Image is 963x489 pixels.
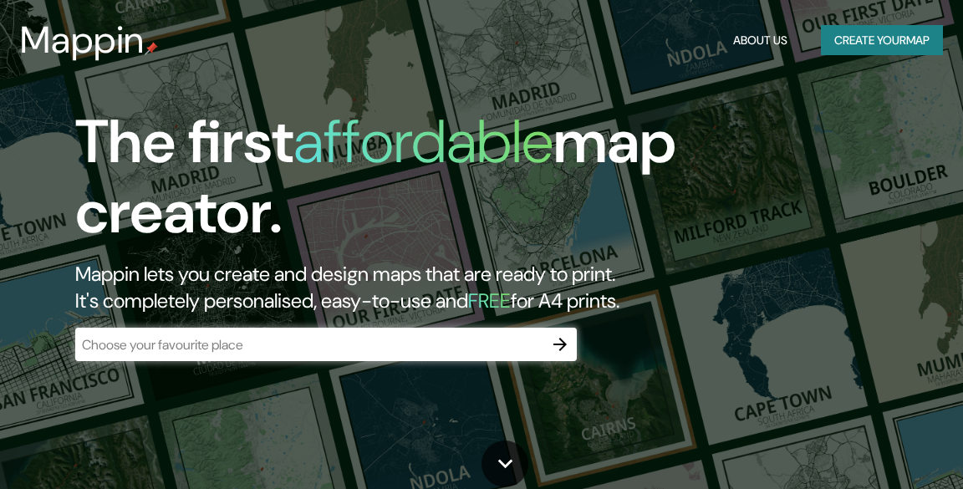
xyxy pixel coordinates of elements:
iframe: Help widget launcher [814,424,945,471]
h1: The first map creator. [75,107,846,261]
h1: affordable [293,103,553,181]
input: Choose your favourite place [75,335,543,354]
h5: FREE [468,288,511,313]
button: Create yourmap [821,25,943,56]
img: mappin-pin [145,42,158,55]
h3: Mappin [20,18,145,62]
button: About Us [726,25,794,56]
h2: Mappin lets you create and design maps that are ready to print. It's completely personalised, eas... [75,261,846,314]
